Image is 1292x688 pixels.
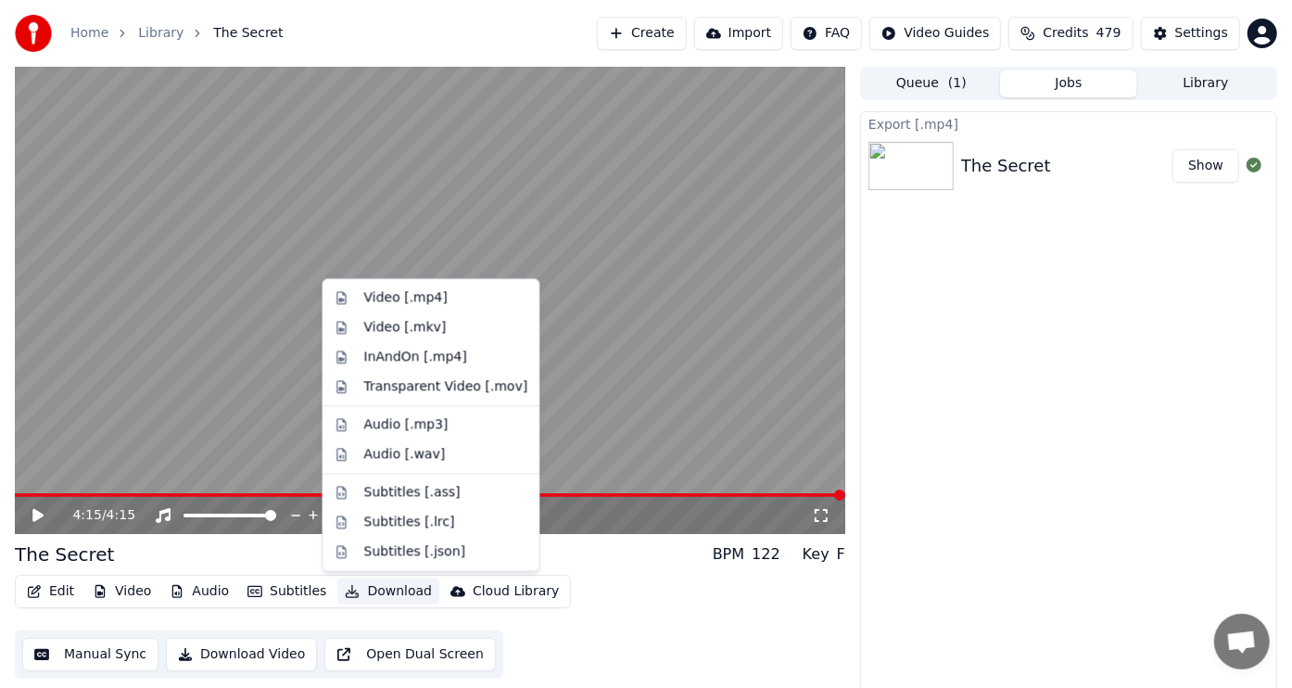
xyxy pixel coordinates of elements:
span: 4:15 [72,506,101,525]
button: Queue [863,70,1000,97]
button: Open Dual Screen [324,638,496,671]
img: youka [15,15,52,52]
button: Download Video [166,638,317,671]
div: Key [803,543,830,566]
div: / [72,506,117,525]
button: Credits479 [1008,17,1133,50]
span: ( 1 ) [948,74,967,93]
a: Open chat [1214,614,1270,669]
button: Edit [19,579,82,605]
div: The Secret [961,153,1051,179]
span: Credits [1043,24,1088,43]
button: Download [337,579,439,605]
div: F [837,543,845,566]
button: Jobs [1000,70,1137,97]
div: Video [.mp4] [363,288,447,307]
div: Video [.mkv] [363,318,446,337]
div: InAndOn [.mp4] [363,348,467,366]
span: 4:15 [107,506,135,525]
div: Transparent Video [.mov] [363,377,527,396]
a: Library [138,24,184,43]
nav: breadcrumb [70,24,284,43]
button: Manual Sync [22,638,158,671]
div: Subtitles [.lrc] [363,513,454,531]
div: Export [.mp4] [861,112,1276,134]
button: Settings [1141,17,1240,50]
button: Create [597,17,687,50]
span: 479 [1096,24,1121,43]
div: Cloud Library [473,582,559,601]
div: Audio [.mp3] [363,415,448,434]
div: Audio [.wav] [363,445,445,464]
a: Home [70,24,108,43]
button: Video [85,579,158,605]
button: Subtitles [240,579,334,605]
button: Import [694,17,783,50]
div: BPM [713,543,744,566]
button: Library [1137,70,1274,97]
button: Audio [162,579,236,605]
span: The Secret [213,24,283,43]
button: Video Guides [869,17,1001,50]
button: Show [1172,149,1239,183]
div: Subtitles [.json] [363,542,465,561]
div: 122 [752,543,780,566]
button: FAQ [791,17,862,50]
div: Settings [1175,24,1228,43]
div: The Secret [15,541,114,567]
div: Subtitles [.ass] [363,483,460,502]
